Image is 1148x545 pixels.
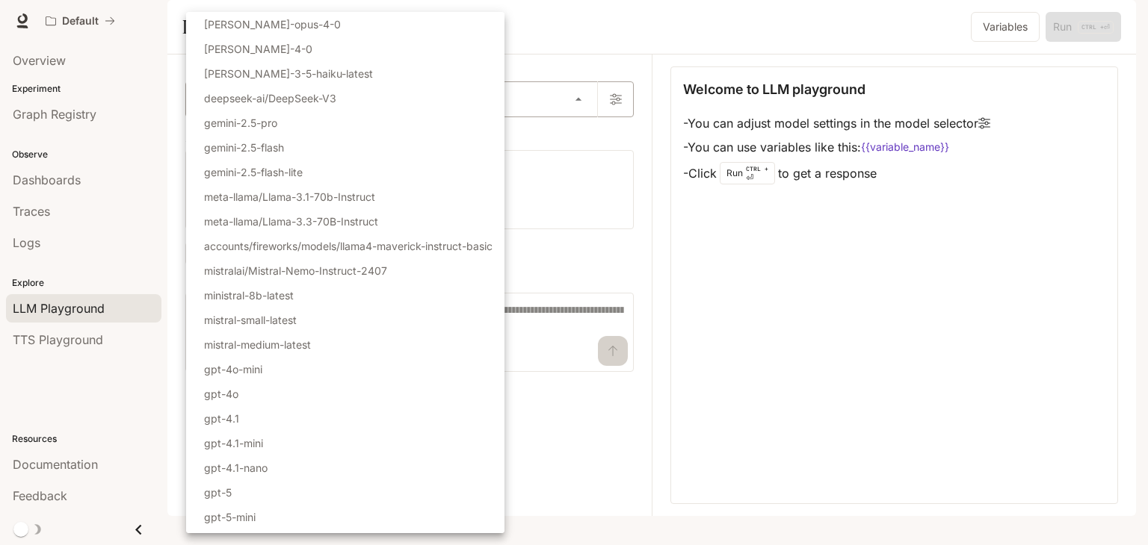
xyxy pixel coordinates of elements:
[204,287,294,303] p: ministral-8b-latest
[204,460,268,476] p: gpt-4.1-nano
[204,386,238,402] p: gpt-4o
[204,189,375,205] p: meta-llama/Llama-3.1-70b-Instruct
[204,411,239,426] p: gpt-4.1
[204,435,263,451] p: gpt-4.1-mini
[204,337,311,352] p: mistral-medium-latest
[204,115,277,131] p: gemini-2.5-pro
[204,312,297,328] p: mistral-small-latest
[204,485,232,500] p: gpt-5
[204,214,378,229] p: meta-llama/Llama-3.3-70B-Instruct
[204,361,262,377] p: gpt-4o-mini
[204,509,256,525] p: gpt-5-mini
[204,238,493,254] p: accounts/fireworks/models/llama4-maverick-instruct-basic
[204,41,312,57] p: [PERSON_NAME]-4-0
[204,263,387,278] p: mistralai/Mistral-Nemo-Instruct-2407
[204,140,284,155] p: gemini-2.5-flash
[204,66,373,81] p: [PERSON_NAME]-3-5-haiku-latest
[204,90,336,106] p: deepseek-ai/DeepSeek-V3
[204,16,341,32] p: [PERSON_NAME]-opus-4-0
[204,164,303,180] p: gemini-2.5-flash-lite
